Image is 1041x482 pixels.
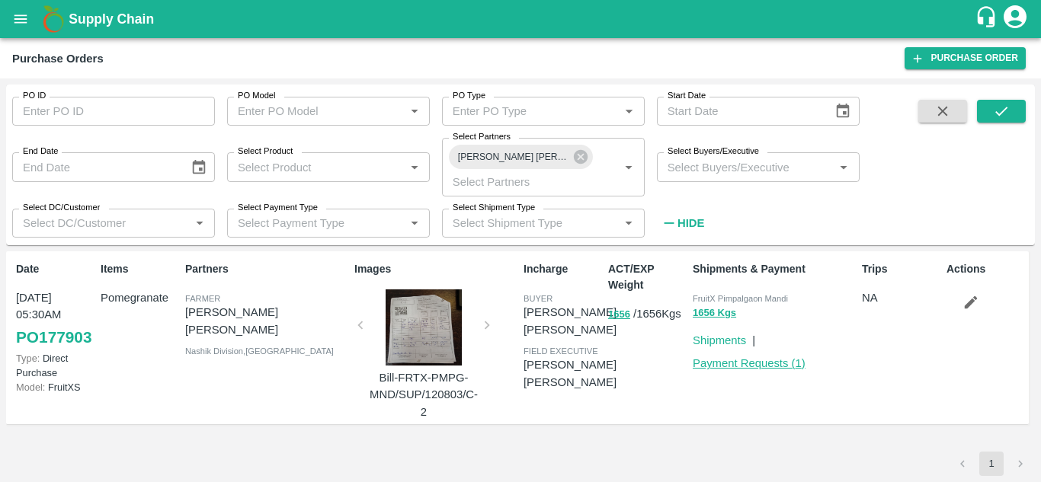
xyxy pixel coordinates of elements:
p: [DATE] 05:30AM [16,289,94,324]
input: Select Partners [447,171,595,191]
p: Images [354,261,517,277]
span: FruitX Pimpalgaon Mandi [693,294,788,303]
p: ACT/EXP Weight [608,261,687,293]
label: PO ID [23,90,46,102]
label: Select DC/Customer [23,202,100,214]
p: Direct Purchase [16,351,94,380]
a: Payment Requests (1) [693,357,806,369]
a: Shipments [693,334,746,346]
input: Start Date [657,97,823,126]
p: FruitXS [16,380,94,394]
button: Choose date [184,153,213,182]
input: Enter PO Type [447,101,595,121]
input: Select Payment Type [232,213,380,233]
p: [PERSON_NAME] [PERSON_NAME] [185,304,348,338]
label: Select Shipment Type [453,202,535,214]
p: Shipments & Payment [693,261,856,277]
button: Choose date [828,97,857,126]
label: Select Partners [453,131,511,143]
p: Trips [862,261,940,277]
div: customer-support [975,5,1001,33]
button: page 1 [979,452,1004,476]
button: Open [405,101,424,121]
input: Enter PO Model [232,101,380,121]
button: Hide [657,210,709,236]
input: Select Product [232,157,400,177]
span: Model: [16,381,45,393]
button: Open [619,158,639,177]
button: Open [619,101,639,121]
a: Purchase Order [905,47,1026,69]
p: / 1656 Kgs [608,305,687,323]
input: Select DC/Customer [17,213,185,233]
div: account of current user [1001,3,1029,35]
p: NA [862,289,940,306]
label: Select Payment Type [238,202,318,214]
button: open drawer [3,2,38,37]
input: End Date [12,152,178,181]
label: PO Type [453,90,485,102]
label: Start Date [668,90,706,102]
label: PO Model [238,90,276,102]
a: PO177903 [16,324,91,351]
button: 1656 Kgs [693,305,736,322]
img: logo [38,4,69,34]
b: Supply Chain [69,11,154,27]
p: Partners [185,261,348,277]
a: Supply Chain [69,8,975,30]
span: Type: [16,353,40,364]
span: Farmer [185,294,220,303]
div: [PERSON_NAME] [PERSON_NAME]-, Nashik Division-7350239037 [449,145,593,169]
nav: pagination navigation [948,452,1035,476]
p: Items [101,261,179,277]
input: Enter PO ID [12,97,215,126]
input: Select Buyers/Executive [661,157,830,177]
span: field executive [524,346,598,356]
p: Bill-FRTX-PMPG-MND/SUP/120803/C-2 [367,369,481,420]
p: Actions [947,261,1025,277]
button: Open [405,213,424,233]
input: Select Shipment Type [447,213,615,233]
p: Date [16,261,94,277]
span: Nashik Division , [GEOGRAPHIC_DATA] [185,346,334,356]
div: Purchase Orders [12,49,104,69]
button: 1656 [608,306,630,324]
strong: Hide [677,217,704,229]
button: Open [834,158,854,177]
label: End Date [23,145,58,158]
p: Pomegranate [101,289,179,306]
label: Select Product [238,145,293,158]
span: [PERSON_NAME] [PERSON_NAME]-, Nashik Division-7350239037 [449,149,577,165]
p: [PERSON_NAME] [PERSON_NAME] [524,304,617,338]
span: buyer [524,294,553,303]
label: Select Buyers/Executive [668,145,759,158]
p: Incharge [524,261,602,277]
button: Open [619,213,639,233]
button: Open [190,213,210,233]
button: Open [405,158,424,177]
p: [PERSON_NAME] [PERSON_NAME] [524,356,617,391]
div: | [746,326,755,349]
